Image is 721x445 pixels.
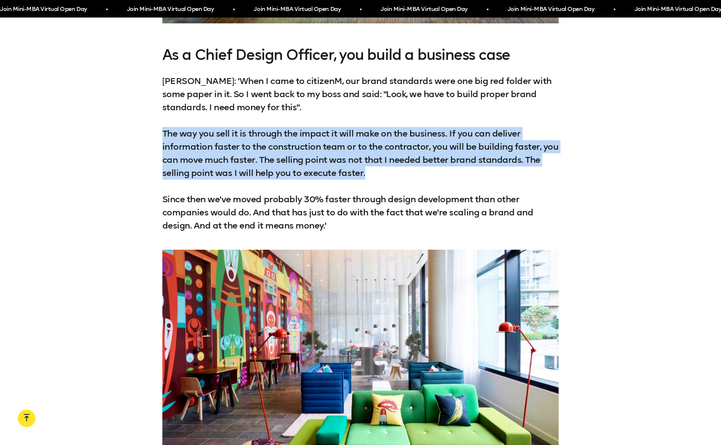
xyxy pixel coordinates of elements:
[359,3,361,16] span: •
[162,74,559,232] p: [PERSON_NAME]: 'When I came to citizenM, our brand standards were one big red folder with some pa...
[486,3,488,16] span: •
[162,47,559,63] h3: As a Chief Design Officer, you build a business case
[106,3,108,16] span: •
[613,3,615,16] span: •
[233,3,235,16] span: •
